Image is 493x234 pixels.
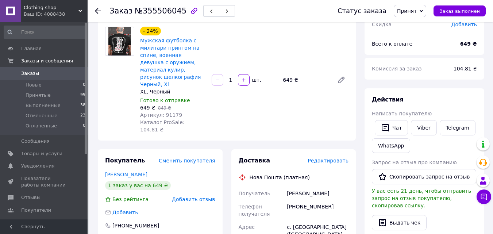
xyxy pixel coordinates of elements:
[372,169,476,184] button: Скопировать запрос на отзыв
[21,58,73,64] span: Заказы и сообщения
[105,157,145,164] span: Покупатель
[159,158,215,164] span: Сменить покупателя
[26,123,57,129] span: Оплаченные
[112,196,149,202] span: Без рейтинга
[140,38,201,87] a: Мужская футболка с милитари принтом на спине, военная девушка с оружием, материал кулир, рисунок ...
[108,27,131,55] img: Мужская футболка с милитари принтом на спине, военная девушка с оружием, материал кулир, рисунок ...
[112,222,160,229] div: [PHONE_NUMBER]
[239,191,270,196] span: Получатель
[372,188,471,208] span: У вас есть 21 день, чтобы отправить запрос на отзыв покупателю, скопировав ссылку.
[140,105,155,111] span: 649 ₴
[334,73,348,87] a: Редактировать
[21,175,68,188] span: Показатели работы компании
[172,196,215,202] span: Добавить отзыв
[285,200,350,220] div: [PHONE_NUMBER]
[21,138,50,145] span: Сообщения
[248,174,312,181] div: Нова Пошта (платная)
[308,158,348,164] span: Редактировать
[372,111,432,116] span: Написать покупателю
[24,11,88,18] div: Ваш ID: 4088438
[250,76,262,84] div: шт.
[21,194,41,201] span: Отзывы
[372,160,457,165] span: Запрос на отзыв про компанию
[105,172,147,177] a: [PERSON_NAME]
[239,157,270,164] span: Доставка
[140,119,184,133] span: Каталог ProSale: 104.81 ₴
[80,102,85,109] span: 38
[434,5,486,16] button: Заказ выполнен
[477,189,491,204] button: Чат с покупателем
[83,82,85,88] span: 0
[80,112,85,119] span: 23
[411,120,436,135] a: Viber
[372,22,392,27] span: Скидка
[372,138,410,153] a: WhatsApp
[397,8,417,14] span: Принят
[24,4,78,11] span: Clothing shop
[285,187,350,200] div: [PERSON_NAME]
[338,7,386,15] div: Статус заказа
[21,207,51,214] span: Покупатели
[83,123,85,129] span: 0
[105,181,171,190] div: 1 заказ у вас на 649 ₴
[26,82,42,88] span: Новые
[26,92,51,99] span: Принятые
[21,70,39,77] span: Заказы
[4,26,86,39] input: Поиск
[239,204,270,217] span: Телефон получателя
[21,150,62,157] span: Товары и услуги
[95,7,101,15] div: Вернуться назад
[140,27,161,35] div: - 24%
[140,112,182,118] span: Артикул: 91179
[158,106,171,111] span: 849 ₴
[26,102,61,109] span: Выполненные
[440,120,475,135] a: Telegram
[109,7,132,15] span: Заказ
[21,45,42,52] span: Главная
[140,97,190,103] span: Готово к отправке
[372,66,422,72] span: Комиссия за заказ
[451,22,477,27] span: Добавить
[239,224,255,230] span: Адрес
[372,41,412,47] span: Всего к оплате
[439,8,480,14] span: Заказ выполнен
[372,215,427,230] button: Выдать чек
[280,75,331,85] div: 649 ₴
[375,120,408,135] button: Чат
[21,163,54,169] span: Уведомления
[140,88,206,95] div: XL, Черный
[26,112,57,119] span: Отмененные
[80,92,85,99] span: 95
[135,7,186,15] span: №355506045
[460,41,477,47] b: 649 ₴
[112,210,138,215] span: Добавить
[372,96,404,103] span: Действия
[454,66,477,72] span: 104.81 ₴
